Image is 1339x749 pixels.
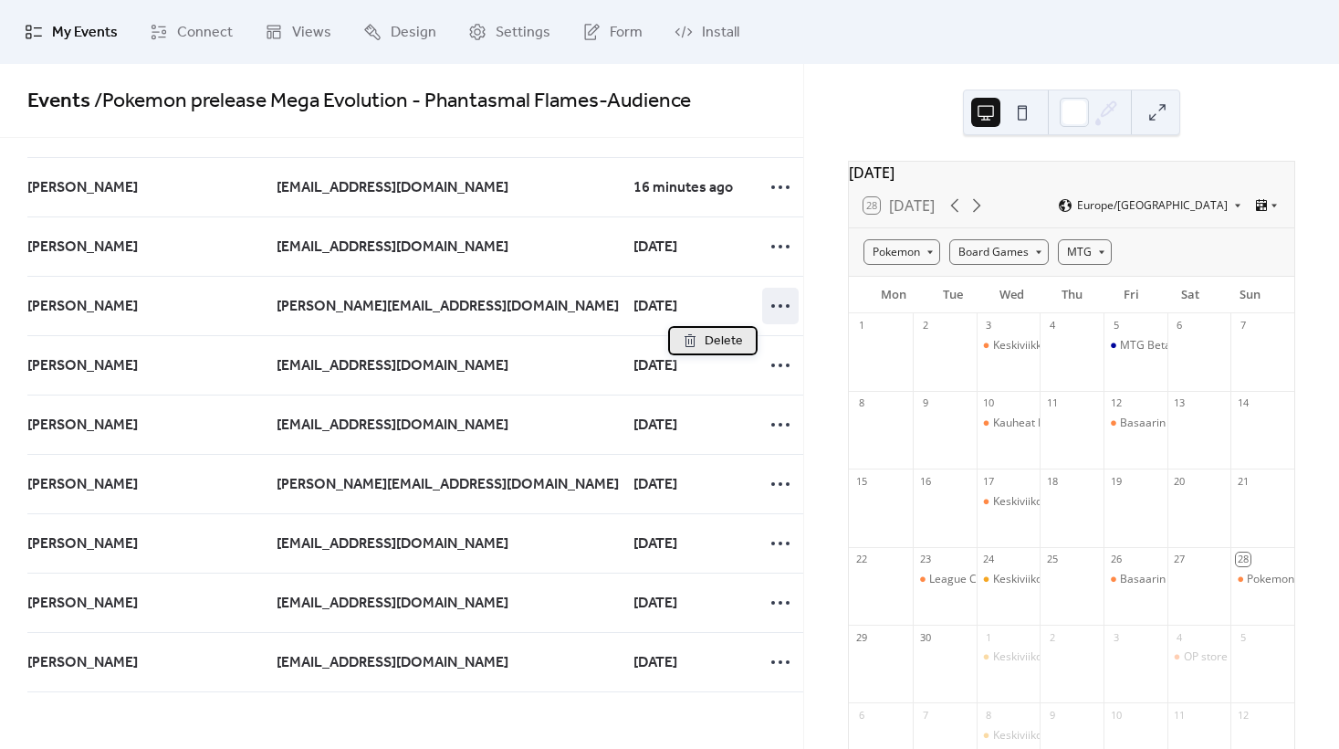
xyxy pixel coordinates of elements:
span: [PERSON_NAME] [27,415,138,437]
span: [DATE] [633,652,677,674]
span: [PERSON_NAME] [27,593,138,615]
span: [PERSON_NAME] [27,296,138,318]
div: 4 [1173,630,1187,644]
span: [PERSON_NAME] [27,177,138,199]
div: 25 [1045,553,1059,566]
div: 5 [1236,630,1250,644]
div: 20 [1173,474,1187,488]
a: Connect [136,7,246,57]
span: [DATE] [633,296,677,318]
div: 3 [982,319,996,332]
span: [PERSON_NAME] [27,652,138,674]
div: 10 [1109,708,1123,722]
div: 18 [1045,474,1059,488]
div: 11 [1045,396,1059,410]
div: 12 [1236,708,1250,722]
span: [DATE] [633,237,677,258]
span: [DATE] [633,474,677,496]
a: My Events [11,7,131,57]
div: Mon [863,277,923,313]
div: Basaarin Syyskuun GLC ESPOO [1120,572,1278,587]
div: Keskiviikon Casual commander [977,572,1041,587]
span: [DATE] [633,533,677,555]
div: Basaarin Syyskuun GLC [1104,416,1167,431]
div: 6 [1173,319,1187,332]
div: 2 [918,319,932,332]
span: [EMAIL_ADDRESS][DOMAIN_NAME] [277,593,508,615]
div: 8 [982,708,996,722]
div: 26 [1109,553,1123,566]
div: 6 [854,708,868,722]
div: Keskiviikko Komentaja Kekkerit [977,338,1041,353]
a: Design [350,7,450,57]
a: Install [661,7,753,57]
div: 28 [1236,553,1250,566]
span: [PERSON_NAME] [27,533,138,555]
a: Form [569,7,656,57]
div: 19 [1109,474,1123,488]
div: 22 [854,553,868,566]
span: [DATE] [633,355,677,377]
div: Tue [923,277,982,313]
div: 17 [982,474,996,488]
div: 2 [1045,630,1059,644]
span: [PERSON_NAME] [27,355,138,377]
div: Keskiviikon Casual commander [993,649,1151,665]
div: 15 [854,474,868,488]
span: [DATE] [633,593,677,615]
div: League Challenge Syyskuu [929,572,1064,587]
div: Kauheat Komentaja Kekkerit [993,416,1136,431]
div: 21 [1236,474,1250,488]
div: MTG Beta testing Commander Night! [1104,338,1167,353]
div: Keskiviikon Casual commander [977,649,1041,665]
div: Keskiviikon Komentaja Pelipäivä [993,494,1155,510]
span: Form [610,22,643,44]
div: 1 [854,319,868,332]
div: Basaarin Syyskuun GLC ESPOO [1104,572,1167,587]
div: Sat [1161,277,1220,313]
div: 11 [1173,708,1187,722]
div: 24 [982,553,996,566]
span: [PERSON_NAME][EMAIL_ADDRESS][DOMAIN_NAME] [277,474,619,496]
div: OP store tournament [1184,649,1291,665]
div: Thu [1042,277,1102,313]
div: 10 [982,396,996,410]
span: [EMAIL_ADDRESS][DOMAIN_NAME] [277,355,508,377]
div: Keskiviikon Casual commander [977,728,1041,744]
span: [DATE] [633,415,677,437]
div: 3 [1109,630,1123,644]
span: [EMAIL_ADDRESS][DOMAIN_NAME] [277,237,508,258]
div: OP store tournament [1167,649,1231,665]
span: / Pokemon prelease Mega Evolution - Phantasmal Flames - Audience [90,81,691,121]
div: 30 [918,630,932,644]
div: 9 [918,396,932,410]
div: Basaarin Syyskuun GLC [1120,416,1240,431]
div: 7 [918,708,932,722]
span: [EMAIL_ADDRESS][DOMAIN_NAME] [277,177,508,199]
span: Views [292,22,331,44]
div: Wed [982,277,1041,313]
div: 8 [854,396,868,410]
div: MTG Beta testing Commander Night! [1120,338,1308,353]
span: [PERSON_NAME] [27,474,138,496]
div: Kauheat Komentaja Kekkerit [977,416,1041,431]
div: 4 [1045,319,1059,332]
span: Install [702,22,739,44]
div: [DATE] [849,162,1294,184]
span: Settings [496,22,550,44]
span: My Events [52,22,118,44]
div: 5 [1109,319,1123,332]
div: Keskiviikon Casual commander [993,572,1151,587]
div: 16 [918,474,932,488]
div: Pokemon: Mega Evolution prelease [1230,572,1294,587]
div: Fri [1102,277,1161,313]
span: [EMAIL_ADDRESS][DOMAIN_NAME] [277,652,508,674]
span: [PERSON_NAME][EMAIL_ADDRESS][DOMAIN_NAME] [277,296,619,318]
div: Keskiviikon Komentaja Pelipäivä [977,494,1041,510]
span: Delete [705,331,743,353]
span: Connect [177,22,233,44]
span: Europe/[GEOGRAPHIC_DATA] [1077,200,1228,211]
div: 1 [982,630,996,644]
a: Events [27,81,90,121]
div: 29 [854,630,868,644]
